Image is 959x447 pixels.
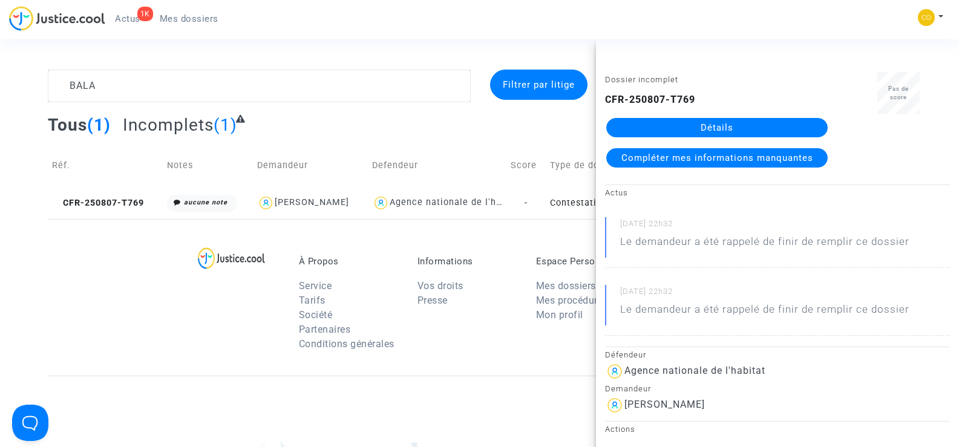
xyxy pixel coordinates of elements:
span: CFR-250807-T769 [52,198,144,208]
td: Defendeur [368,144,506,187]
p: Le demandeur a été rappelé de finir de remplir ce dossier [620,302,909,323]
p: Espace Personnel [536,256,637,267]
span: (1) [214,115,237,135]
span: Pas de score [888,85,909,100]
a: Mes dossiers [150,10,228,28]
img: icon-user.svg [605,396,624,415]
img: 84a266a8493598cb3cce1313e02c3431 [918,9,935,26]
img: jc-logo.svg [9,6,105,31]
img: logo-lg.svg [198,247,265,269]
td: Notes [163,144,253,187]
td: Demandeur [253,144,368,187]
a: Société [299,309,333,321]
a: Mes procédures [536,295,608,306]
a: 1KActus [105,10,150,28]
small: Actus [605,188,628,197]
b: CFR-250807-T769 [605,94,695,105]
p: Le demandeur a été rappelé de finir de remplir ce dossier [620,234,909,255]
div: [PERSON_NAME] [624,399,705,410]
a: Détails [606,118,828,137]
a: Tarifs [299,295,326,306]
td: Contestation du retrait de [PERSON_NAME] par l'ANAH (mandataire) [546,187,684,219]
img: icon-user.svg [372,194,390,212]
p: Informations [417,256,518,267]
small: [DATE] 22h32 [620,218,950,234]
td: Type de dossier [546,144,684,187]
img: icon-user.svg [257,194,275,212]
span: (1) [87,115,111,135]
div: [PERSON_NAME] [275,197,349,207]
span: Tous [48,115,87,135]
small: [DATE] 22h32 [620,286,950,302]
a: Conditions générales [299,338,394,350]
a: Mes dossiers [536,280,596,292]
a: Presse [417,295,448,306]
span: Mes dossiers [160,13,218,24]
span: - [525,198,528,208]
span: Compléter mes informations manquantes [621,152,813,163]
div: 1K [137,7,153,21]
div: Agence nationale de l'habitat [390,197,523,207]
small: Défendeur [605,350,646,359]
small: Actions [605,425,635,434]
iframe: Help Scout Beacon - Open [12,405,48,441]
p: À Propos [299,256,399,267]
a: Mon profil [536,309,583,321]
a: Service [299,280,332,292]
small: Demandeur [605,384,651,393]
td: Score [506,144,546,187]
span: Actus [115,13,140,24]
i: aucune note [184,198,227,206]
td: Réf. [48,144,163,187]
div: Agence nationale de l'habitat [624,365,765,376]
small: Dossier incomplet [605,75,678,84]
a: Vos droits [417,280,463,292]
img: icon-user.svg [605,362,624,381]
span: Incomplets [123,115,214,135]
a: Partenaires [299,324,351,335]
span: Filtrer par litige [503,79,575,90]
